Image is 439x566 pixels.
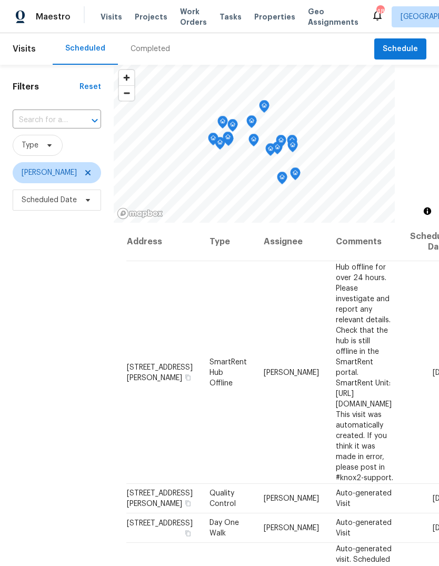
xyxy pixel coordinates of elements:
[117,207,163,220] a: Mapbox homepage
[246,115,257,132] div: Map marker
[424,205,431,217] span: Toggle attribution
[217,116,228,132] div: Map marker
[183,372,193,382] button: Copy Address
[101,12,122,22] span: Visits
[22,140,38,151] span: Type
[421,205,434,217] button: Toggle attribution
[183,499,193,508] button: Copy Address
[308,6,358,27] span: Geo Assignments
[126,223,201,261] th: Address
[248,134,259,150] div: Map marker
[264,369,319,376] span: [PERSON_NAME]
[376,6,384,17] div: 48
[336,490,392,508] span: Auto-generated Visit
[264,495,319,502] span: [PERSON_NAME]
[36,12,71,22] span: Maestro
[87,113,102,128] button: Open
[119,86,134,101] span: Zoom out
[215,137,225,153] div: Map marker
[265,143,276,160] div: Map marker
[374,38,426,60] button: Schedule
[22,195,77,205] span: Scheduled Date
[209,519,239,537] span: Day One Walk
[287,135,297,151] div: Map marker
[127,490,193,508] span: [STREET_ADDRESS][PERSON_NAME]
[209,490,236,508] span: Quality Control
[327,223,402,261] th: Comments
[383,43,418,56] span: Schedule
[127,363,193,381] span: [STREET_ADDRESS][PERSON_NAME]
[119,85,134,101] button: Zoom out
[13,37,36,61] span: Visits
[13,112,72,128] input: Search for an address...
[135,12,167,22] span: Projects
[209,358,247,386] span: SmartRent Hub Offline
[254,12,295,22] span: Properties
[131,44,170,54] div: Completed
[227,119,238,135] div: Map marker
[22,167,77,178] span: [PERSON_NAME]
[255,223,327,261] th: Assignee
[276,135,286,151] div: Map marker
[180,6,207,27] span: Work Orders
[183,529,193,538] button: Copy Address
[223,132,233,148] div: Map marker
[219,13,242,21] span: Tasks
[208,133,218,149] div: Map marker
[114,65,395,223] canvas: Map
[290,167,301,184] div: Map marker
[336,519,392,537] span: Auto-generated Visit
[287,140,298,156] div: Map marker
[65,43,105,54] div: Scheduled
[201,223,255,261] th: Type
[336,263,393,481] span: Hub offline for over 24 hours. Please investigate and report any relevant details. Check that the...
[13,82,79,92] h1: Filters
[264,524,319,532] span: [PERSON_NAME]
[272,142,283,158] div: Map marker
[127,520,193,527] span: [STREET_ADDRESS]
[79,82,101,92] div: Reset
[119,70,134,85] button: Zoom in
[259,100,270,116] div: Map marker
[277,172,287,188] div: Map marker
